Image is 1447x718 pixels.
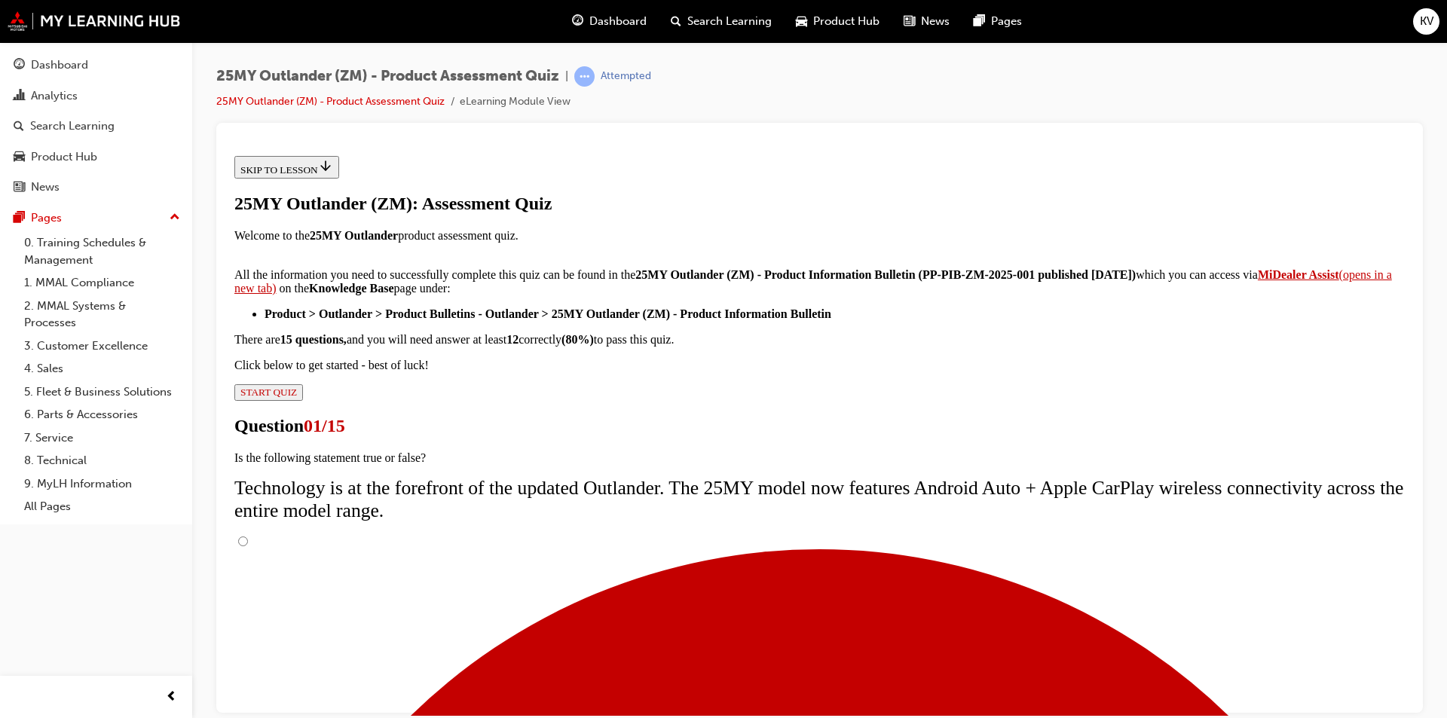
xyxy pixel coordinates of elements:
a: guage-iconDashboard [560,6,659,37]
a: 9. MyLH Information [18,472,186,496]
li: eLearning Module View [460,93,571,111]
a: pages-iconPages [962,6,1034,37]
div: Search Learning [30,118,115,135]
span: Pages [991,13,1022,30]
span: Product Hub [813,13,880,30]
strong: > Product Bulletins - Outlander > 25MY Outlander (ZM) - Product Information Bulletin [147,157,603,170]
a: 0. Training Schedules & Management [18,231,186,271]
span: Search Learning [687,13,772,30]
span: Technology is at the forefront of the updated Outlander. The 25MY model now features Android Auto... [6,327,1175,371]
a: car-iconProduct Hub [784,6,892,37]
span: 25MY Outlander (ZM) - Product Assessment Quiz [216,68,559,85]
div: News [31,179,60,196]
span: news-icon [904,12,915,31]
a: 25MY Outlander (ZM) - Product Assessment Quiz [216,95,445,108]
span: pages-icon [14,212,25,225]
span: news-icon [14,181,25,194]
a: Search Learning [6,112,186,140]
a: 2. MMAL Systems & Processes [18,295,186,335]
a: Analytics [6,82,186,110]
div: Analytics [31,87,78,105]
span: | [565,68,568,85]
a: search-iconSearch Learning [659,6,784,37]
a: News [6,173,186,201]
span: guage-icon [572,12,583,31]
strong: MiDealer Assist [1029,118,1111,131]
p: There are and you will need answer at least correctly to pass this quiz. [6,183,1176,197]
span: search-icon [14,120,24,133]
span: (opens in a new tab) [6,118,1164,145]
a: 7. Service [18,426,186,450]
strong: (80%) [333,183,366,196]
button: Pages [6,204,186,232]
span: pages-icon [974,12,985,31]
span: Question [6,266,75,286]
button: DashboardAnalyticsSearch LearningProduct HubNews [6,48,186,204]
span: 01/15 [75,266,117,286]
a: news-iconNews [892,6,962,37]
a: 5. Fleet & Business Solutions [18,380,186,404]
span: News [921,13,950,30]
strong: 25MY Outlander (ZM) - Product Information Bulletin [407,118,687,131]
div: 25MY Outlander (ZM): Assessment Quiz [6,44,1176,64]
p: Is the following statement true or false? [6,301,1176,315]
a: 8. Technical [18,449,186,472]
a: Dashboard [6,51,186,79]
span: guage-icon [14,59,25,72]
span: learningRecordVerb_ATTEMPT-icon [574,66,595,87]
div: Pages [31,209,62,227]
a: 4. Sales [18,357,186,380]
strong: (PP-PIB-ZM-2025-001 published [DATE]) [690,118,908,131]
a: Product Hub [6,143,186,171]
strong: 15 questions, [52,183,118,196]
button: SKIP TO LESSON [6,6,111,29]
strong: Knowledge Base [81,132,165,145]
a: 1. MMAL Compliance [18,271,186,295]
span: prev-icon [166,688,177,707]
p: Welcome to the product assessment quiz. [6,79,1176,93]
span: up-icon [170,208,180,228]
a: 6. Parts & Accessories [18,403,186,426]
span: SKIP TO LESSON [12,14,105,26]
span: car-icon [14,151,25,164]
span: chart-icon [14,90,25,103]
div: Attempted [601,69,651,84]
div: Product Hub [31,148,97,166]
span: Dashboard [589,13,647,30]
p: All the information you need to successfully complete this quiz can be found in the which you can... [6,105,1176,145]
a: 3. Customer Excellence [18,335,186,358]
a: All Pages [18,495,186,518]
div: Dashboard [31,57,88,74]
strong: Product > Outlander [36,157,144,170]
span: START QUIZ [12,237,69,248]
button: KV [1413,8,1439,35]
strong: 25MY Outlander [81,79,170,92]
span: search-icon [671,12,681,31]
p: Click below to get started - best of luck! [6,209,1176,222]
img: mmal [8,11,181,31]
span: KV [1420,13,1433,30]
h1: Question 1 of 15 [6,266,1176,286]
strong: 12 [278,183,290,196]
span: car-icon [796,12,807,31]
